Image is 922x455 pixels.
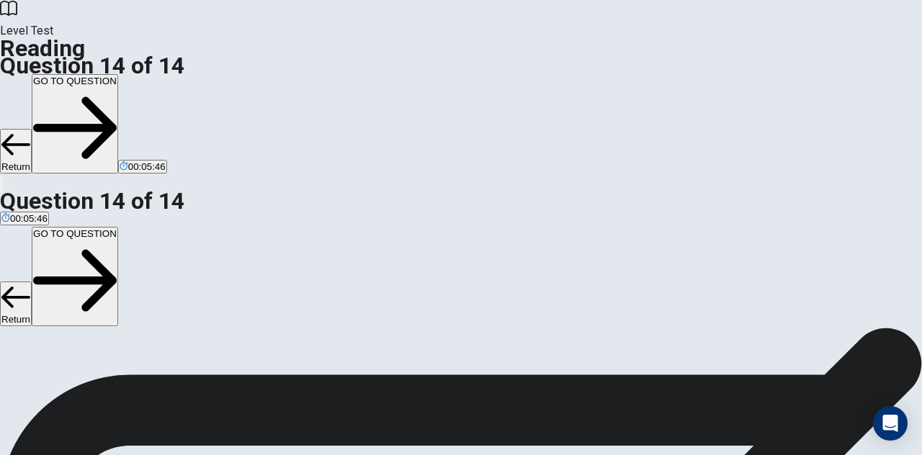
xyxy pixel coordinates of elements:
[128,161,166,172] span: 00:05:46
[32,74,118,174] button: GO TO QUESTION
[118,160,167,174] button: 00:05:46
[873,406,908,441] div: Open Intercom Messenger
[10,213,48,224] span: 00:05:46
[32,227,118,326] button: GO TO QUESTION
